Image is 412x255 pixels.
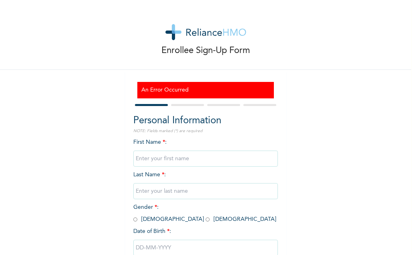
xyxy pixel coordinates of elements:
input: Enter your last name [133,183,278,199]
img: logo [165,24,246,40]
p: NOTE: Fields marked (*) are required [133,128,278,134]
input: Enter your first name [133,151,278,167]
span: Gender : [DEMOGRAPHIC_DATA] [DEMOGRAPHIC_DATA] [133,204,276,222]
span: Date of Birth : [133,227,171,236]
h2: Personal Information [133,114,278,128]
p: Enrollee Sign-Up Form [161,44,250,57]
span: First Name : [133,139,278,161]
span: Last Name : [133,172,278,194]
h3: An Error Occurred [141,86,270,94]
